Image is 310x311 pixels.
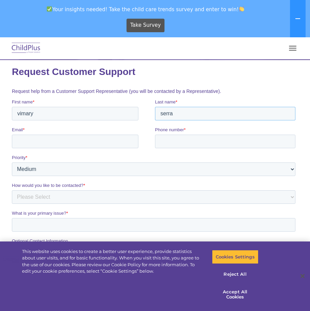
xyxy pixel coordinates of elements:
[212,285,258,304] button: Accept All Cookies
[239,6,244,12] img: 👏
[130,19,161,31] span: Take Survey
[212,250,258,264] button: Cookies Settings
[47,6,52,12] img: ✅
[295,269,310,284] button: Close
[212,267,258,281] button: Reject All
[143,67,172,72] span: Phone number
[22,248,202,275] div: This website uses cookies to create a better user experience, provide statistics about user visit...
[10,40,42,56] img: ChildPlus by Procare Solutions
[127,19,165,32] a: Take Survey
[3,3,289,16] span: Your insights needed! Take the child care trends survey and enter to win!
